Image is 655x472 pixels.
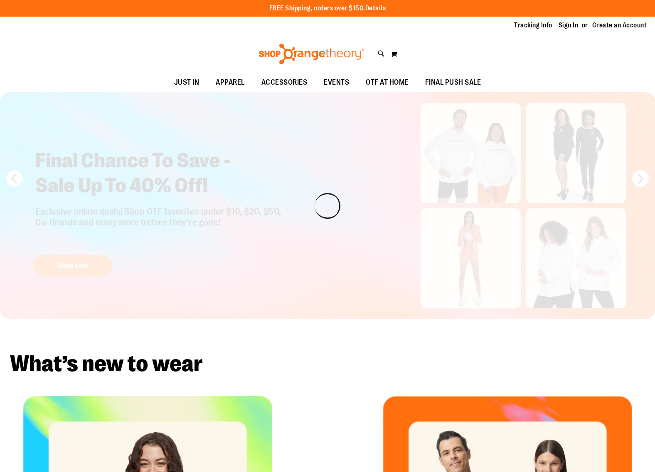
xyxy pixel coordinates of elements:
[10,352,645,375] h2: What’s new to wear
[425,73,481,92] span: FINAL PUSH SALE
[269,4,386,13] p: FREE Shipping, orders over $150.
[315,73,357,92] a: EVENTS
[207,73,253,92] a: APPAREL
[216,73,245,92] span: APPAREL
[174,73,199,92] span: JUST IN
[514,21,552,30] a: Tracking Info
[417,73,490,92] a: FINAL PUSH SALE
[253,73,316,92] a: ACCESSORIES
[258,44,365,64] img: Shop Orangetheory
[261,73,308,92] span: ACCESSORIES
[357,73,417,92] a: OTF AT HOME
[366,73,409,92] span: OTF AT HOME
[559,21,579,30] a: Sign In
[166,73,208,92] a: JUST IN
[324,73,349,92] span: EVENTS
[365,5,386,12] a: Details
[592,21,647,30] a: Create an Account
